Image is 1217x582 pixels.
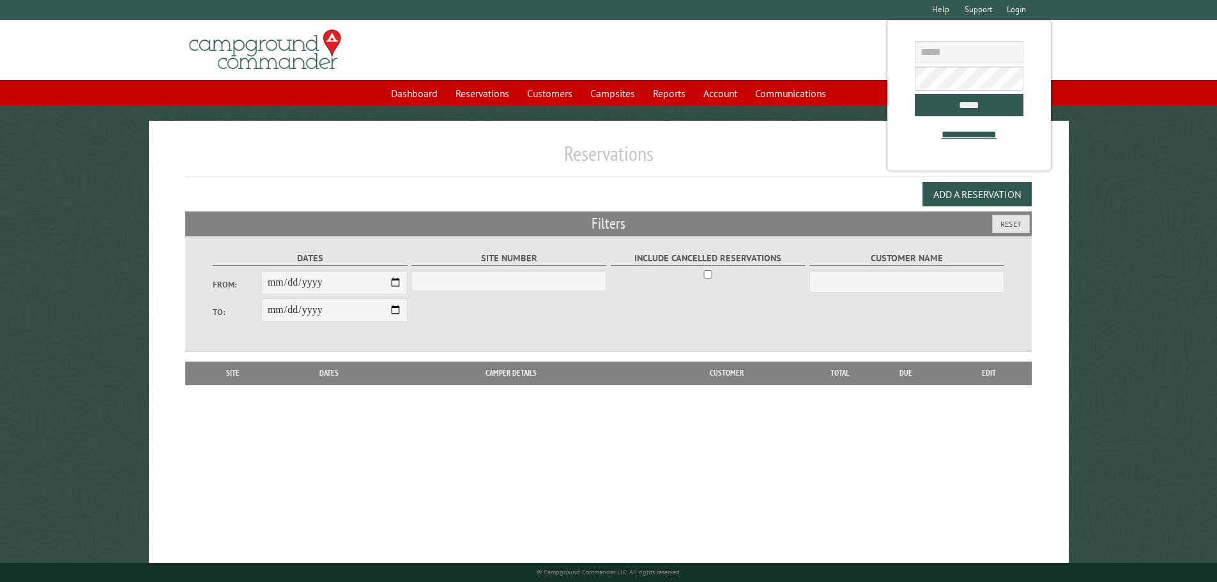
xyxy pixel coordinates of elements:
[946,362,1032,385] th: Edit
[922,182,1032,206] button: Add a Reservation
[383,81,445,105] a: Dashboard
[815,362,866,385] th: Total
[185,141,1032,176] h1: Reservations
[611,251,806,266] label: Include Cancelled Reservations
[185,211,1032,236] h2: Filters
[213,306,261,318] label: To:
[866,362,946,385] th: Due
[192,362,275,385] th: Site
[411,251,606,266] label: Site Number
[185,25,345,75] img: Campground Commander
[583,81,643,105] a: Campsites
[992,215,1030,233] button: Reset
[213,251,408,266] label: Dates
[809,251,1004,266] label: Customer Name
[747,81,834,105] a: Communications
[275,362,384,385] th: Dates
[696,81,745,105] a: Account
[448,81,517,105] a: Reservations
[213,279,261,291] label: From:
[519,81,580,105] a: Customers
[645,81,693,105] a: Reports
[638,362,815,385] th: Customer
[384,362,638,385] th: Camper Details
[537,568,681,576] small: © Campground Commander LLC. All rights reserved.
